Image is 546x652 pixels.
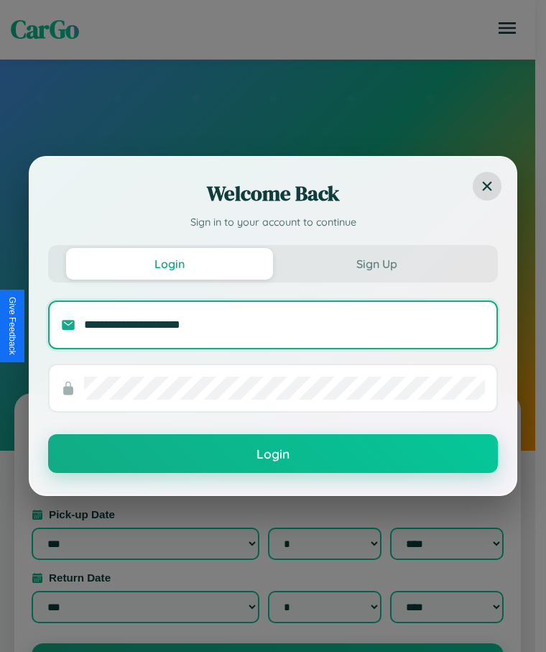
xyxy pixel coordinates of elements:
[273,248,480,280] button: Sign Up
[48,215,498,231] p: Sign in to your account to continue
[7,297,17,355] div: Give Feedback
[48,434,498,473] button: Login
[48,179,498,208] h2: Welcome Back
[66,248,273,280] button: Login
